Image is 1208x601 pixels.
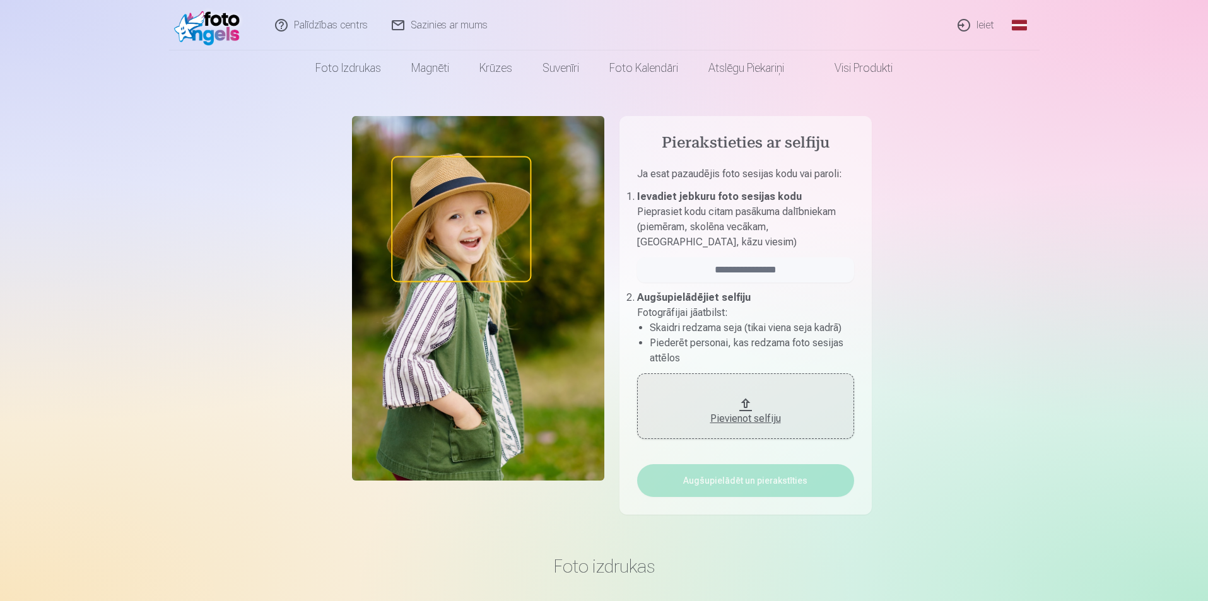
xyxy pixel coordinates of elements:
[637,373,854,439] button: Pievienot selfiju
[637,190,802,202] b: Ievadiet jebkuru foto sesijas kodu
[693,50,799,86] a: Atslēgu piekariņi
[799,50,908,86] a: Visi produkti
[246,555,963,578] h3: Foto izdrukas
[650,320,854,336] li: Skaidri redzama seja (tikai viena seja kadrā)
[396,50,464,86] a: Magnēti
[637,464,854,497] button: Augšupielādēt un pierakstīties
[300,50,396,86] a: Foto izdrukas
[637,134,854,154] h4: Pierakstieties ar selfiju
[174,5,247,45] img: /fa3
[637,166,854,189] p: Ja esat pazaudējis foto sesijas kodu vai paroli :
[594,50,693,86] a: Foto kalendāri
[650,411,841,426] div: Pievienot selfiju
[527,50,594,86] a: Suvenīri
[637,204,854,250] p: Pieprasiet kodu citam pasākuma dalībniekam (piemēram, skolēna vecākam, [GEOGRAPHIC_DATA], kāzu vi...
[650,336,854,366] li: Piederēt personai, kas redzama foto sesijas attēlos
[464,50,527,86] a: Krūzes
[637,305,854,320] p: Fotogrāfijai jāatbilst :
[637,291,751,303] b: Augšupielādējiet selfiju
